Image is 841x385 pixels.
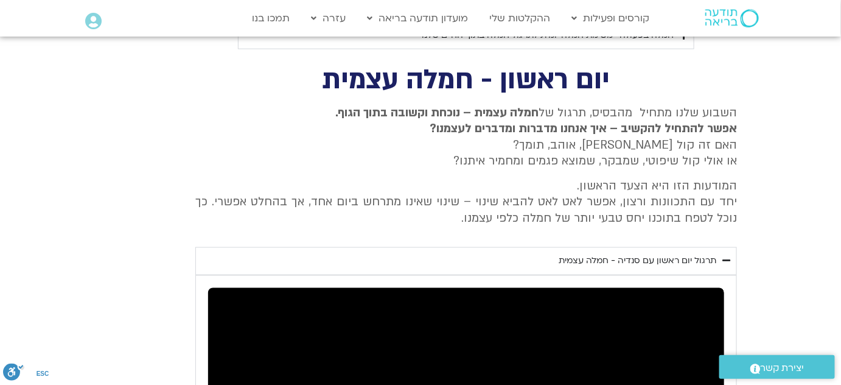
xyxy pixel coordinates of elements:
a: מועדון תודעה בריאה [361,7,475,30]
div: תרגול יום ראשון עם סנדיה - חמלה עצמית [559,254,716,269]
a: יצירת קשר [719,355,835,379]
a: תמכו בנו [246,7,296,30]
p: המודעות הזו היא הצעד הראשון. יחד עם התכוונות ורצון, אפשר לאט לאט להביא שינוי – שינוי שאינו מתרחש ... [195,178,737,226]
a: עזרה [305,7,352,30]
strong: חמלה עצמית – נוכחת וקשובה בתוך הגוף. אפשר להתחיל להקשיב – איך אנחנו מדברות ומדברים לעצמנו? [335,105,737,136]
img: תודעה בריאה [705,9,759,27]
a: ההקלטות שלי [484,7,557,30]
h2: יום ראשון - חמלה עצמית [195,68,737,93]
span: יצירת קשר [761,360,804,376]
summary: תרגול יום ראשון עם סנדיה - חמלה עצמית [195,247,737,275]
p: השבוע שלנו מתחיל מהבסיס, תרגול של האם זה קול [PERSON_NAME], אוהב, תומך? או אולי קול שיפוטי, שמבקר... [195,105,737,169]
a: קורסים ופעילות [566,7,656,30]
